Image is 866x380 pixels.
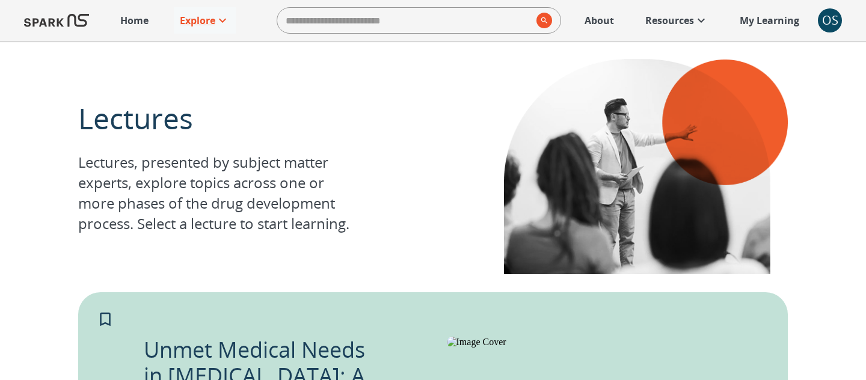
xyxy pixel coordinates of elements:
p: Lectures, presented by subject matter experts, explore topics across one or more phases of the dr... [78,152,362,234]
a: Explore [174,7,236,34]
a: Home [114,7,155,34]
p: My Learning [740,13,799,28]
p: Home [120,13,149,28]
p: About [585,13,614,28]
a: Resources [639,7,714,34]
img: Image Cover [447,337,750,348]
p: Explore [180,13,215,28]
button: account of current user [818,8,842,32]
button: search [532,8,552,33]
a: About [579,7,620,34]
p: Resources [645,13,694,28]
p: Lectures [78,99,362,138]
img: Logo of SPARK at Stanford [24,6,89,35]
div: OS [818,8,842,32]
a: My Learning [734,7,806,34]
svg: Add to My Learning [96,310,114,328]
